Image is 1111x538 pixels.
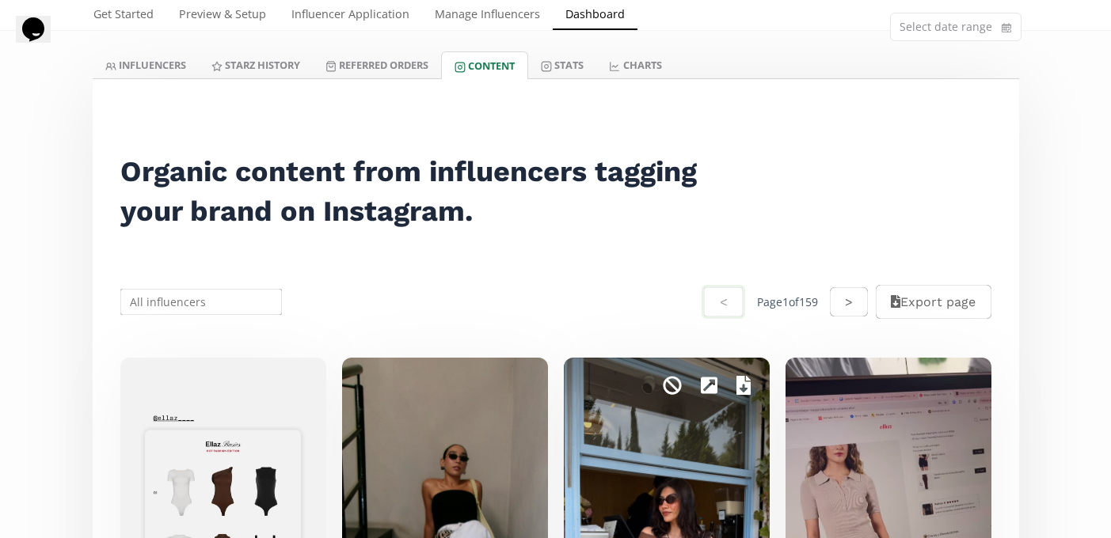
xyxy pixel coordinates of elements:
div: Page 1 of 159 [757,294,818,310]
a: Stats [528,51,596,78]
button: < [702,285,744,319]
a: Content [441,51,528,79]
h2: Organic content from influencers tagging your brand on Instagram. [120,152,717,231]
a: CHARTS [596,51,674,78]
button: Export page [876,285,991,319]
a: Starz HISTORY [199,51,313,78]
button: > [830,287,868,316]
svg: calendar [1002,20,1011,36]
a: INFLUENCERS [93,51,199,78]
a: Referred Orders [313,51,441,78]
iframe: chat widget [16,16,67,63]
input: All influencers [118,286,285,317]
